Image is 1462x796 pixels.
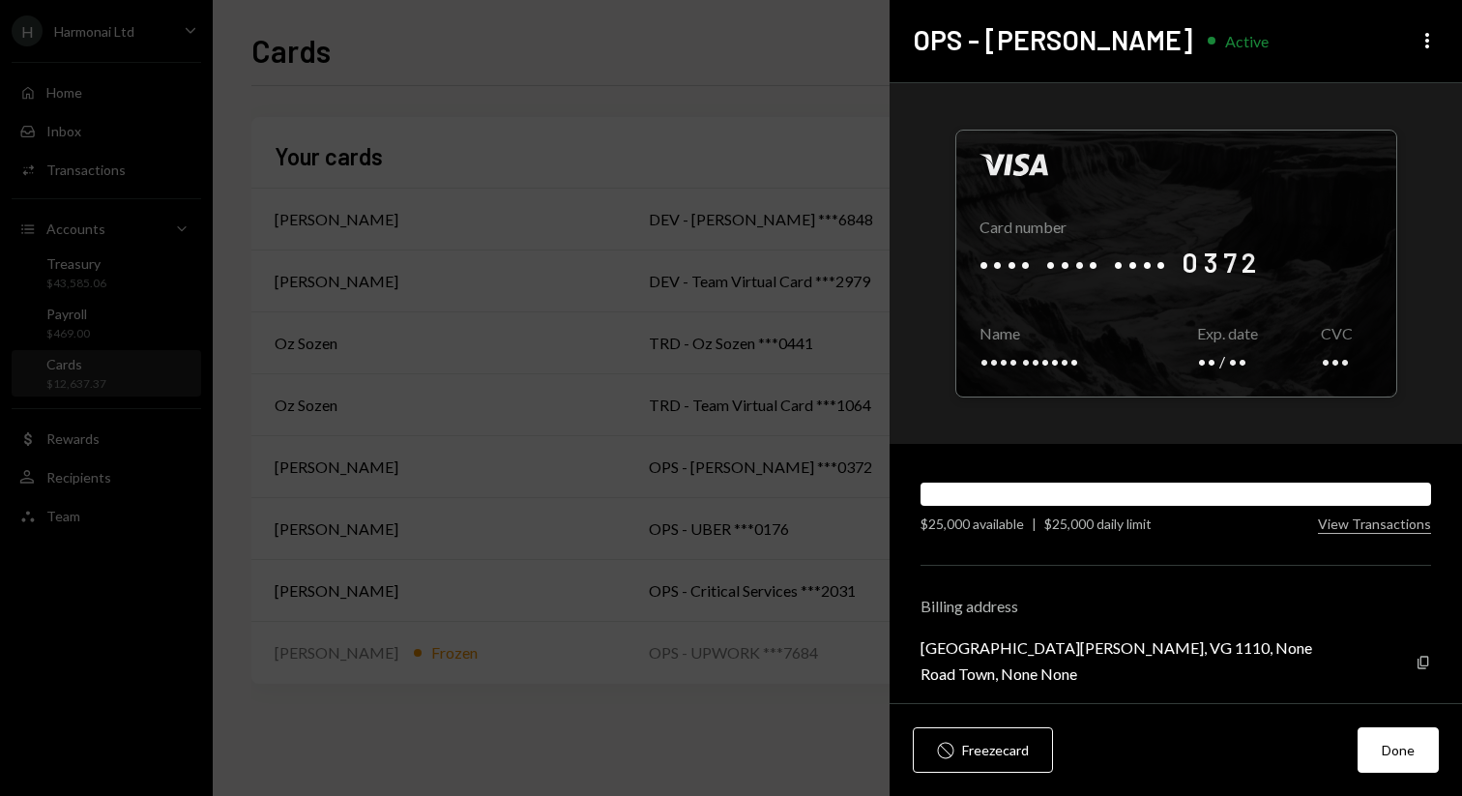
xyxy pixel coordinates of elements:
button: Freezecard [913,727,1053,773]
button: View Transactions [1318,516,1431,534]
button: Done [1358,727,1439,773]
div: $25,000 daily limit [1044,514,1152,534]
div: Active [1225,32,1269,50]
div: Road Town, None None [921,664,1312,683]
div: | [1032,514,1037,534]
div: Freeze card [962,740,1029,760]
div: Click to reveal [955,130,1397,398]
div: $25,000 available [921,514,1024,534]
div: Billing address [921,597,1431,615]
h2: OPS - [PERSON_NAME] [913,21,1192,59]
div: [GEOGRAPHIC_DATA][PERSON_NAME], VG 1110, None [921,638,1312,657]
